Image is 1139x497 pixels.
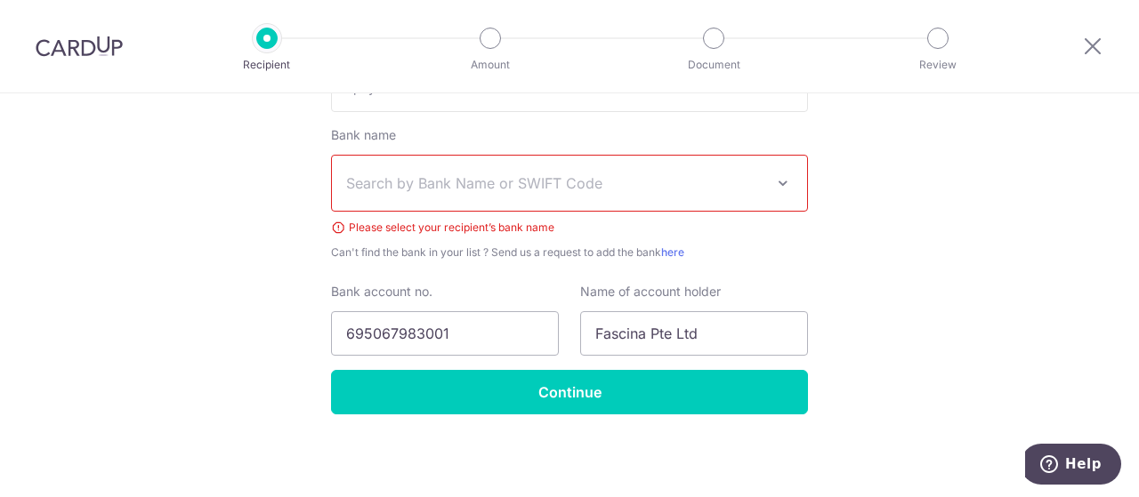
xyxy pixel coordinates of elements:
span: Can't find the bank in your list ? Send us a request to add the bank [331,244,808,261]
p: Amount [424,56,556,74]
p: Document [648,56,780,74]
img: CardUp [36,36,123,57]
iframe: Opens a widget where you can find more information [1025,444,1121,488]
a: here [661,245,684,259]
label: Bank name [331,126,396,144]
p: Review [872,56,1004,74]
p: Recipient [201,56,333,74]
span: Search by Bank Name or SWIFT Code [346,172,764,194]
div: Please select your recipient’s bank name [331,219,808,236]
label: Bank account no. [331,283,432,301]
label: Name of account holder [580,283,721,301]
input: Continue [331,370,808,414]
